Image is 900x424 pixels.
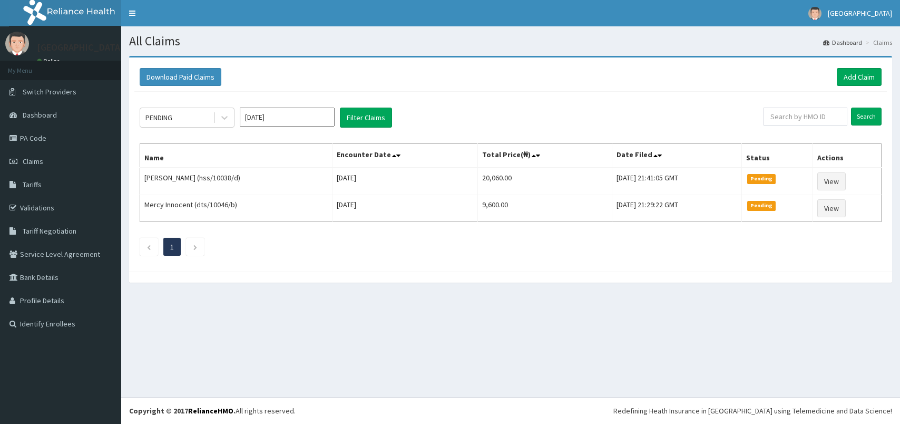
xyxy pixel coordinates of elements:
input: Search [851,108,882,126]
p: [GEOGRAPHIC_DATA] [37,43,124,52]
span: Pending [747,174,776,184]
a: Dashboard [823,38,862,47]
td: 9,600.00 [477,195,612,222]
button: Download Paid Claims [140,68,221,86]
li: Claims [863,38,892,47]
a: Add Claim [837,68,882,86]
a: Page 1 is your current page [170,242,174,252]
div: Redefining Heath Insurance in [GEOGRAPHIC_DATA] using Telemedicine and Data Science! [613,406,892,416]
th: Actions [813,144,881,168]
img: User Image [808,7,821,20]
a: View [817,172,846,190]
a: View [817,199,846,217]
span: [GEOGRAPHIC_DATA] [828,8,892,18]
div: PENDING [145,112,172,123]
footer: All rights reserved. [121,397,900,424]
a: Next page [193,242,198,252]
img: User Image [5,32,29,55]
a: Previous page [146,242,151,252]
span: Pending [747,201,776,210]
span: Switch Providers [23,87,76,97]
strong: Copyright © 2017 . [129,406,236,416]
td: 20,060.00 [477,168,612,195]
input: Search by HMO ID [764,108,847,126]
a: Online [37,57,62,65]
span: Tariffs [23,180,42,189]
span: Tariff Negotiation [23,226,76,236]
th: Status [741,144,813,168]
td: Mercy Innocent (dts/10046/b) [140,195,332,222]
th: Encounter Date [332,144,477,168]
td: [PERSON_NAME] (hss/10038/d) [140,168,332,195]
th: Name [140,144,332,168]
input: Select Month and Year [240,108,335,127]
th: Date Filed [612,144,741,168]
td: [DATE] 21:41:05 GMT [612,168,741,195]
h1: All Claims [129,34,892,48]
button: Filter Claims [340,108,392,128]
span: Dashboard [23,110,57,120]
td: [DATE] [332,195,477,222]
a: RelianceHMO [188,406,233,416]
td: [DATE] [332,168,477,195]
span: Claims [23,157,43,166]
th: Total Price(₦) [477,144,612,168]
td: [DATE] 21:29:22 GMT [612,195,741,222]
